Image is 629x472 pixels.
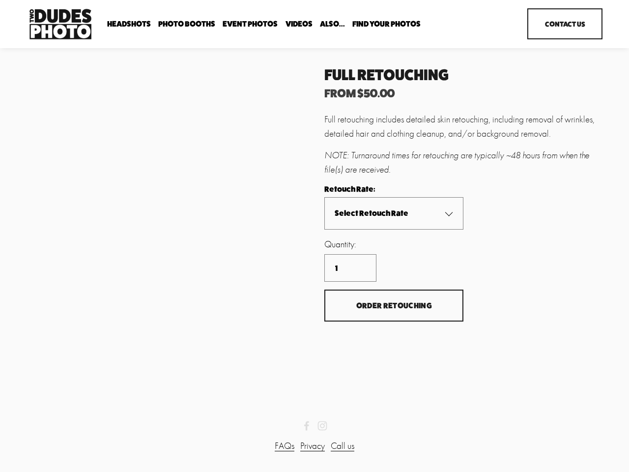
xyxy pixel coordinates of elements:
[275,439,294,453] a: FAQs
[324,254,376,282] input: Quantity
[302,421,312,431] a: 2 Dudes & A Booth
[317,421,327,431] a: Instagram
[352,19,421,29] a: folder dropdown
[107,20,151,28] span: Headshots
[324,237,602,252] label: Quantity:
[320,19,345,29] a: folder dropdown
[356,301,432,310] span: Order Retouching
[27,6,94,42] img: Two Dudes Photo | Headshots, Portraits &amp; Photo Booths
[331,439,354,453] a: Call us
[286,19,313,29] a: Videos
[320,20,345,28] span: Also...
[324,290,463,322] button: Order Retouching
[527,8,602,39] a: Contact Us
[324,67,602,82] h1: Full Retouching
[324,184,463,194] div: Retouch Rate:
[324,113,602,141] p: Full retouching includes detailed skin retouching, including removal of wrinkles, detailed hair a...
[324,150,591,175] em: NOTE: Turnaround times for retouching are typically ~48 hours from when the file(s) are received.
[300,439,325,453] a: Privacy
[158,20,215,28] span: Photo Booths
[352,20,421,28] span: Find Your Photos
[324,88,602,99] div: from $50.00
[223,19,278,29] a: Event Photos
[158,19,215,29] a: folder dropdown
[107,19,151,29] a: folder dropdown
[27,67,314,79] div: Gallery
